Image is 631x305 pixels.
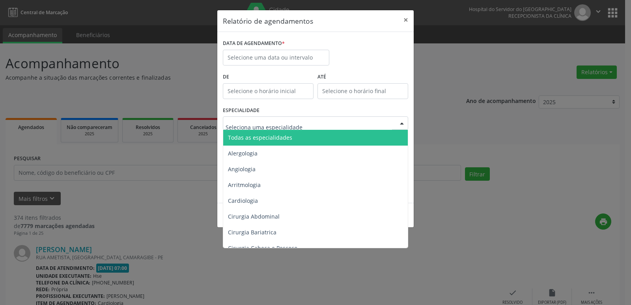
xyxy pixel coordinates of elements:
input: Selecione o horário final [317,83,408,99]
span: Cirurgia Abdominal [228,213,280,220]
label: ESPECIALIDADE [223,105,259,117]
h5: Relatório de agendamentos [223,16,313,26]
span: Cirurgia Cabeça e Pescoço [228,244,297,252]
label: ATÉ [317,71,408,83]
span: Alergologia [228,150,258,157]
label: DATA DE AGENDAMENTO [223,37,285,50]
span: Cirurgia Bariatrica [228,228,276,236]
span: Arritmologia [228,181,261,189]
span: Angiologia [228,165,256,173]
input: Seleciona uma especialidade [226,119,392,135]
input: Selecione uma data ou intervalo [223,50,329,65]
span: Cardiologia [228,197,258,204]
span: Todas as especialidades [228,134,292,141]
input: Selecione o horário inicial [223,83,314,99]
label: De [223,71,314,83]
button: Close [398,10,414,30]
